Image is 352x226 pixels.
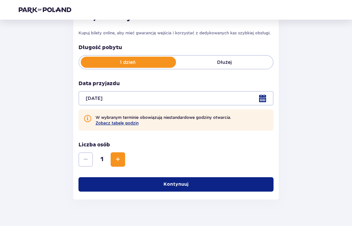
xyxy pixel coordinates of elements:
p: Data przyjazdu [78,80,120,87]
p: Kupuj bilety online, aby mieć gwarancję wejścia i korzystać z dedykowanych kas szybkiej obsługi. [78,30,274,36]
p: Długość pobytu [78,44,274,51]
button: Zwiększ [111,152,125,167]
img: Park of Poland logo [19,7,71,13]
button: Zmniejsz [78,152,93,167]
p: 1 dzień [79,59,176,66]
p: W wybranym terminie obowiązują niestandardowe godziny otwarcia. [96,115,231,125]
p: Liczba osób [78,141,110,148]
p: Kontynuuj [164,181,188,188]
button: Zobacz tabelę godzin [96,121,139,125]
button: Kontynuuj [78,177,274,192]
p: Dłużej [176,59,273,66]
span: 1 [94,156,109,163]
